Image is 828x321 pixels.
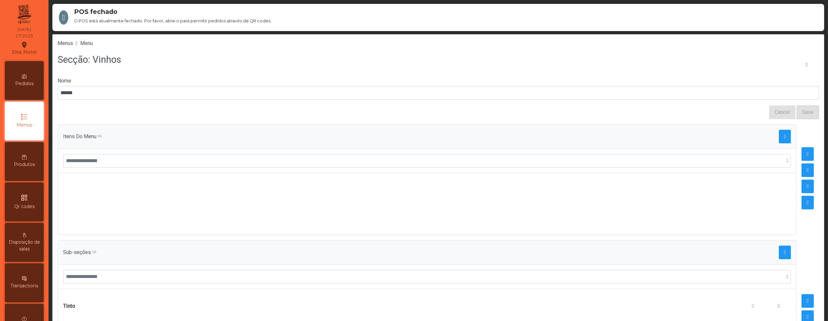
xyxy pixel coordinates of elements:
[17,27,31,32] div: [DATE]
[16,3,32,26] img: qpiato
[14,203,35,210] span: Qr codes
[98,134,102,138] span: (0)
[74,18,821,24] span: O POS está atualmente fechado. Por favor, abra-o para permitir pedidos através de QR codes.
[16,122,32,128] span: Menus
[63,133,96,140] span: Itens Do Menu
[58,53,121,66] h3: Secção: Vinhos
[12,40,37,56] div: Elite Motel
[63,249,91,256] span: Sub-seções
[92,250,96,254] span: (4)
[16,33,33,39] div: 17:20:23
[74,7,821,17] span: POS fechado
[58,40,73,46] a: Menus
[80,40,93,46] span: Menu
[6,239,42,252] span: Disposição de salas
[20,41,28,49] i: location_on
[10,282,38,289] span: Transactions
[14,161,35,168] span: Produtos
[15,80,34,87] span: Pedidos
[20,194,28,202] i: qr_code
[58,77,819,85] label: Nome
[63,302,75,310] b: Tinto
